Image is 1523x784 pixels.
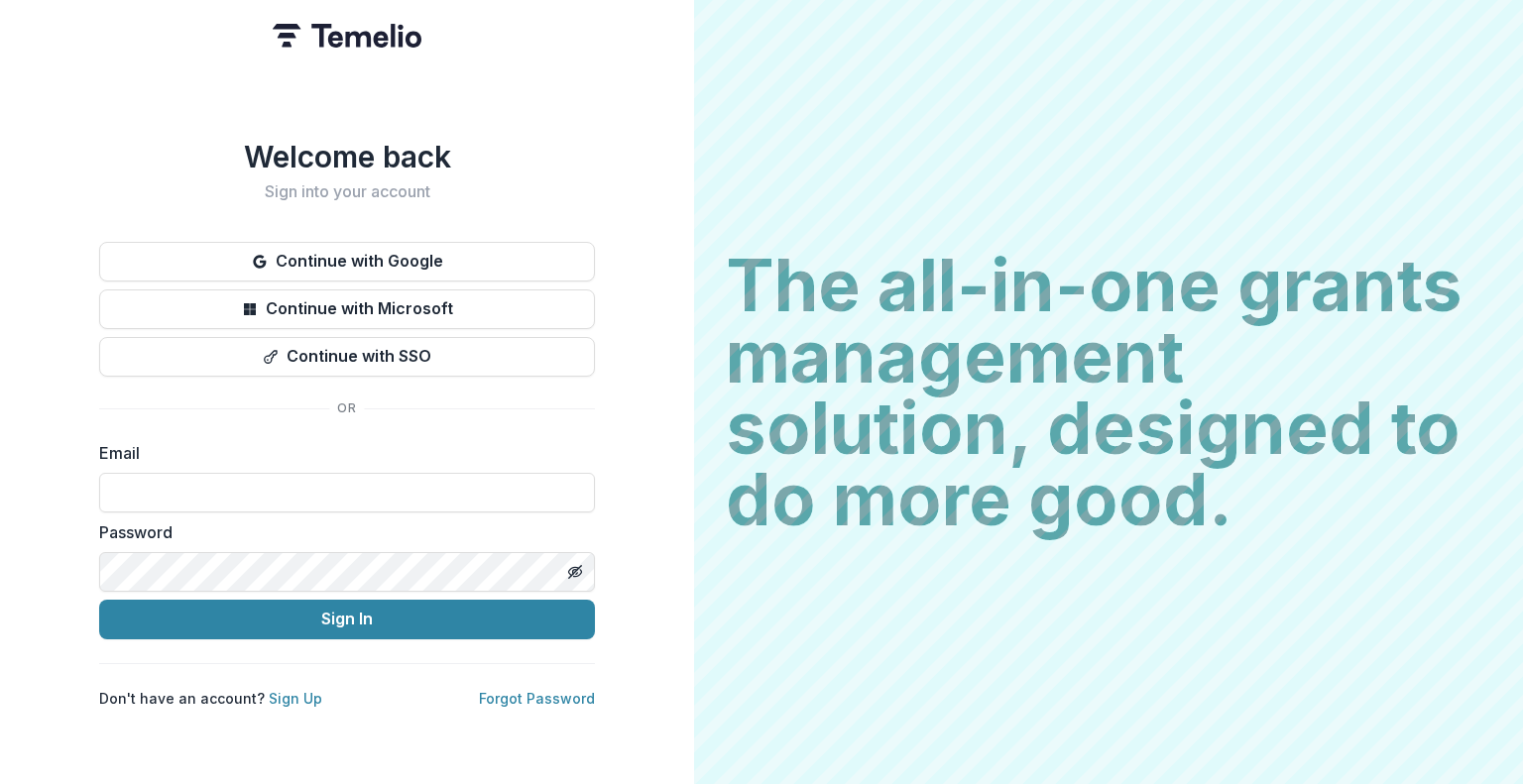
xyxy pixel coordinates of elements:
p: Don't have an account? [99,688,322,709]
label: Password [99,520,583,544]
button: Continue with SSO [99,337,595,377]
button: Continue with Microsoft [99,289,595,329]
h2: Sign into your account [99,182,595,201]
button: Toggle password visibility [559,556,591,588]
a: Forgot Password [479,690,595,707]
a: Sign Up [269,690,322,707]
button: Sign In [99,600,595,639]
h1: Welcome back [99,139,595,174]
button: Continue with Google [99,242,595,281]
img: Temelio [273,24,421,48]
label: Email [99,441,583,465]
